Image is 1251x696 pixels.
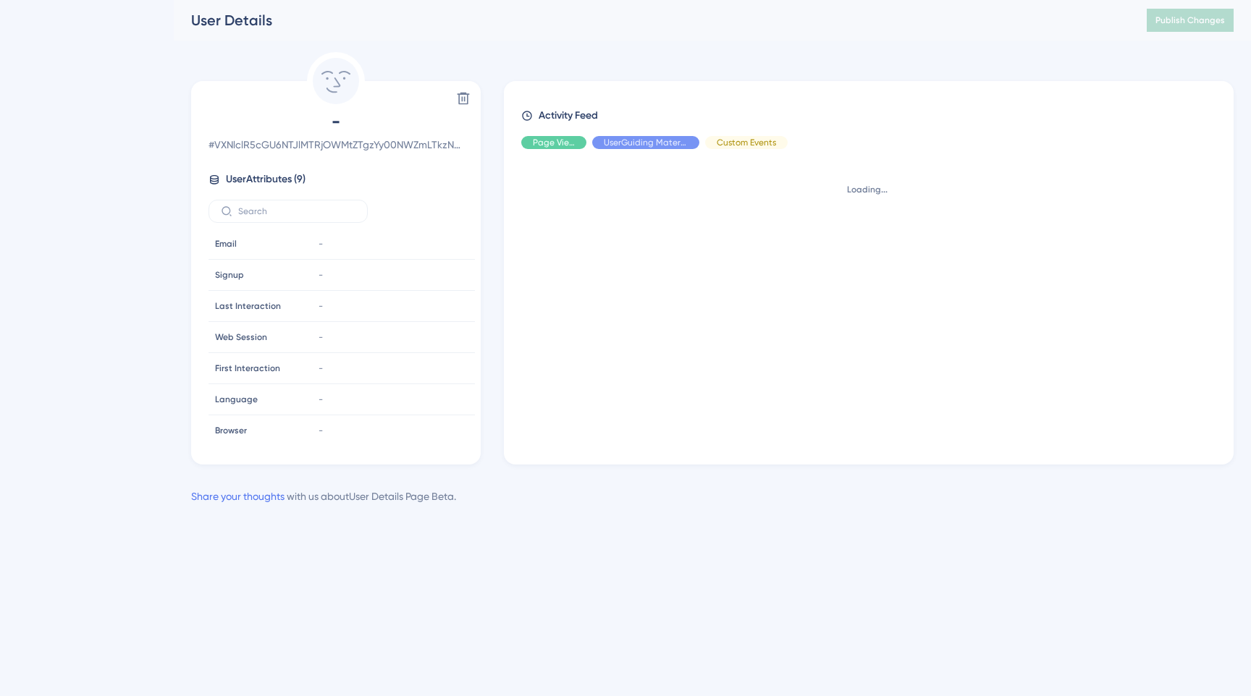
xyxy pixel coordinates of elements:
span: - [319,362,323,374]
div: Loading... [521,184,1213,195]
span: - [319,425,323,436]
span: Email [215,238,237,250]
button: Publish Changes [1147,9,1234,32]
span: Last Interaction [215,300,281,312]
span: Signup [215,269,244,281]
span: - [208,110,463,133]
span: Custom Events [717,137,776,148]
span: UserGuiding Material [604,137,688,148]
span: First Interaction [215,362,280,374]
span: Page View [533,137,575,148]
span: Publish Changes [1155,14,1225,26]
div: with us about User Details Page Beta . [191,488,456,505]
span: - [319,238,323,250]
span: User Attributes ( 9 ) [226,171,306,188]
span: Web Session [215,331,267,343]
a: Share your thoughts [191,491,285,502]
input: Search [238,206,355,216]
span: - [319,331,323,343]
span: Browser [215,425,247,436]
span: # VXNlclR5cGU6NTJlMTRjOWMtZTgzYy00NWZmLTkzNzEtM2E3MzI3ZWMzZWU2 [208,136,463,153]
span: Activity Feed [539,107,598,124]
span: - [319,269,323,281]
span: - [319,394,323,405]
span: Language [215,394,258,405]
span: - [319,300,323,312]
div: User Details [191,10,1111,30]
